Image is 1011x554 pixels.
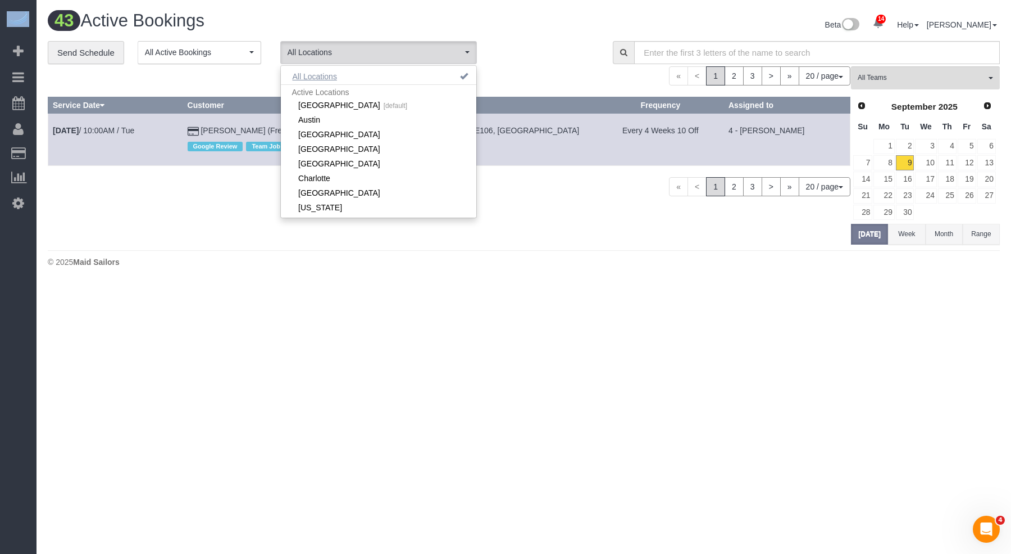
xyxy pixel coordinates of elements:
a: » [780,177,799,196]
a: 24 [915,188,936,204]
span: All Locations [288,47,462,58]
span: 1 [706,66,725,85]
li: Brooklyn [281,156,476,171]
span: Friday [963,122,971,131]
a: 27 [977,188,996,204]
span: Thursday [942,122,952,131]
td: Assigned to [724,114,850,165]
a: 18 [938,172,957,187]
a: Austin [281,112,476,127]
span: 2025 [939,102,958,111]
img: Automaid Logo [7,11,29,27]
span: Tuesday [900,122,909,131]
a: 23 [896,188,914,204]
a: [GEOGRAPHIC_DATA] [281,142,476,156]
a: 16 [896,172,914,187]
a: Next [980,98,995,114]
span: « [669,66,688,85]
b: [DATE] [53,126,79,135]
a: 19 [958,172,976,187]
a: 2 [725,66,744,85]
a: 17 [915,172,936,187]
span: All Active Bookings [145,47,247,58]
li: Denver [281,186,476,200]
a: 22 [873,188,894,204]
a: 3 [915,139,936,154]
a: 28 [853,205,872,220]
a: 25 [938,188,957,204]
td: Frequency [597,114,723,165]
button: 20 / page [799,66,850,85]
a: > [762,177,781,196]
ol: All Teams [851,66,1000,84]
input: Enter the first 3 letters of the name to search [634,41,1000,64]
a: Charlotte [281,171,476,186]
a: 2 [896,139,914,154]
a: » [780,66,799,85]
span: Next [983,101,992,110]
button: All Locations [280,41,477,64]
a: 9 [896,155,914,170]
a: 7 [853,155,872,170]
a: [US_STATE] [281,200,476,215]
span: 1 [706,177,725,196]
li: Boston [281,127,476,142]
a: 12 [958,155,976,170]
span: Active Locations [281,84,476,100]
span: Wednesday [920,122,932,131]
a: 6 [977,139,996,154]
img: New interface [841,18,859,33]
a: Send Schedule [48,41,124,65]
button: All Active Bookings [138,41,261,64]
th: Frequency [597,97,723,114]
td: Schedule date [48,114,183,165]
a: Help [897,20,919,29]
a: 3 [743,66,762,85]
td: Customer [183,114,390,165]
a: 15 [873,172,894,187]
td: Service location [390,114,597,165]
a: 11 [938,155,957,170]
span: Team Job - 2 Cleaners [246,142,322,151]
span: Sunday [858,122,868,131]
a: 13 [977,155,996,170]
small: [default] [380,102,407,110]
button: All Locations [281,69,349,84]
div: © 2025 [48,256,1000,268]
li: Manhattan [281,98,476,112]
a: 10 [915,155,936,170]
a: [PERSON_NAME] [927,20,997,29]
a: 21 [853,188,872,204]
a: [GEOGRAPHIC_DATA] [281,156,476,171]
li: Bronx [281,142,476,156]
h1: Active Bookings [48,11,516,30]
nav: Pagination navigation [669,177,850,196]
span: Prev [857,101,866,110]
a: 8 [873,155,894,170]
span: « [669,177,688,196]
div: Location [395,136,593,151]
iframe: Intercom live chat [973,516,1000,543]
span: < [687,177,707,196]
button: All Teams [851,66,1000,89]
th: Service location [390,97,597,114]
button: Week [888,224,925,245]
a: 14 [853,172,872,187]
span: Google Review [188,142,243,151]
a: [GEOGRAPHIC_DATA] [281,186,476,200]
span: [STREET_ADDRESS] E106, [GEOGRAPHIC_DATA] [395,126,580,135]
a: Beta [825,20,860,29]
button: Range [963,224,1000,245]
a: 20 [977,172,996,187]
a: 14 [867,11,889,36]
span: 14 [876,15,886,24]
a: 2 [725,177,744,196]
a: 1 [873,139,894,154]
a: [GEOGRAPHIC_DATA] [281,127,476,142]
th: Customer [183,97,390,114]
th: Assigned to [724,97,850,114]
a: 26 [958,188,976,204]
